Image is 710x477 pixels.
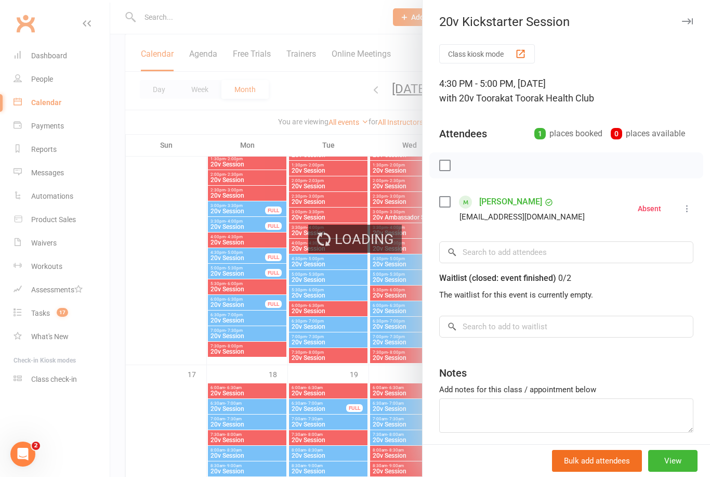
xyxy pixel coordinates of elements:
button: View [648,450,698,472]
div: 4:30 PM - 5:00 PM, [DATE] [439,76,693,106]
button: Bulk add attendees [552,450,642,472]
div: [EMAIL_ADDRESS][DOMAIN_NAME] [459,210,585,224]
div: 0/2 [558,271,571,286]
span: 2 [32,442,40,450]
div: The waitlist for this event is currently empty. [439,289,693,301]
div: places booked [534,126,602,141]
div: Add notes for this class / appointment below [439,383,693,396]
div: Absent [638,205,661,212]
div: 1 [534,128,546,139]
input: Search to add to waitlist [439,316,693,338]
div: Notes [439,366,467,380]
iframe: Intercom live chat [10,442,35,467]
input: Search to add attendees [439,241,693,263]
span: (closed: event finished) [469,273,556,283]
div: 20v Kickstarter Session [423,15,710,29]
div: 0 [611,128,622,139]
div: places available [611,126,685,141]
span: with 20v Toorak [439,93,505,104]
div: Waitlist [439,271,571,286]
a: [PERSON_NAME] [479,194,542,210]
button: Class kiosk mode [439,44,535,63]
span: at Toorak Health Club [505,93,594,104]
div: Attendees [439,126,487,141]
